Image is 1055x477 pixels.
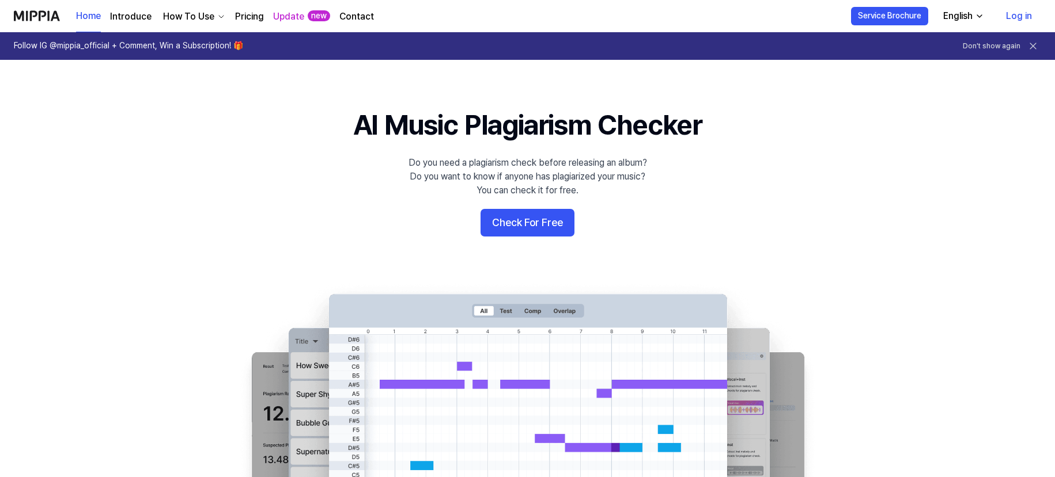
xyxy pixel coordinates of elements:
h1: AI Music Plagiarism Checker [353,106,702,144]
button: Check For Free [481,209,574,236]
a: Update [273,10,304,24]
button: Service Brochure [851,7,928,25]
button: Don't show again [963,41,1020,51]
h1: Follow IG @mippia_official + Comment, Win a Subscription! 🎁 [14,40,243,52]
button: English [934,5,991,28]
div: Do you need a plagiarism check before releasing an album? Do you want to know if anyone has plagi... [409,156,647,197]
div: English [941,9,975,23]
a: Contact [339,10,374,24]
a: Introduce [110,10,152,24]
button: How To Use [161,10,226,24]
a: Home [76,1,101,32]
div: How To Use [161,10,217,24]
div: new [308,10,330,22]
a: Pricing [235,10,264,24]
